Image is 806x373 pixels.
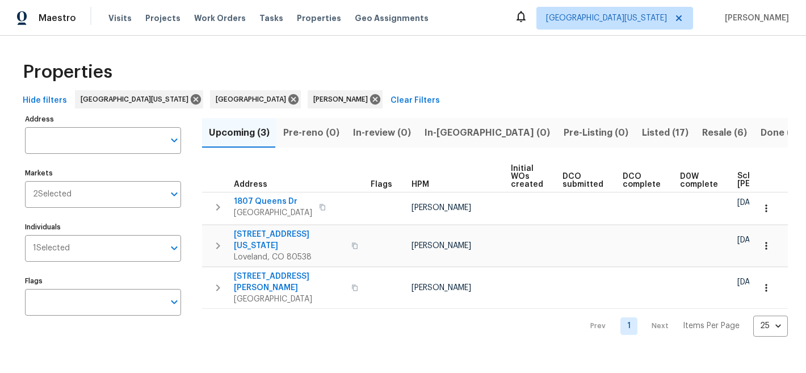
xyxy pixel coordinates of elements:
span: In-[GEOGRAPHIC_DATA] (0) [425,125,550,141]
span: [DATE] [737,278,761,286]
button: Open [166,186,182,202]
span: In-review (0) [353,125,411,141]
span: Work Orders [194,12,246,24]
span: [GEOGRAPHIC_DATA][US_STATE] [81,94,193,105]
span: Upcoming (3) [209,125,270,141]
span: Flags [371,181,392,188]
span: Listed (17) [642,125,689,141]
span: [STREET_ADDRESS][US_STATE] [234,229,345,252]
span: Tasks [259,14,283,22]
span: Address [234,181,267,188]
span: Projects [145,12,180,24]
label: Markets [25,170,181,177]
span: 1 Selected [33,244,70,253]
span: D0W complete [680,173,718,188]
span: Loveland, CO 80538 [234,252,345,263]
span: Pre-reno (0) [283,125,339,141]
span: [DATE] [737,199,761,207]
label: Individuals [25,224,181,230]
button: Clear Filters [386,90,444,111]
span: DCO complete [623,173,661,188]
div: [PERSON_NAME] [308,90,383,108]
span: Hide filters [23,94,67,108]
span: [GEOGRAPHIC_DATA] [234,294,345,305]
span: [STREET_ADDRESS][PERSON_NAME] [234,271,345,294]
span: Pre-Listing (0) [564,125,628,141]
span: [PERSON_NAME] [412,242,471,250]
span: [DATE] [737,236,761,244]
label: Flags [25,278,181,284]
div: 25 [753,311,788,341]
nav: Pagination Navigation [580,316,788,337]
span: DCO submitted [562,173,603,188]
span: HPM [412,181,429,188]
span: Clear Filters [391,94,440,108]
label: Address [25,116,181,123]
button: Open [166,132,182,148]
div: [GEOGRAPHIC_DATA][US_STATE] [75,90,203,108]
button: Hide filters [18,90,72,111]
span: Visits [108,12,132,24]
div: [GEOGRAPHIC_DATA] [210,90,301,108]
span: [GEOGRAPHIC_DATA] [216,94,291,105]
span: [PERSON_NAME] [412,284,471,292]
span: [PERSON_NAME] [313,94,372,105]
span: Resale (6) [702,125,747,141]
span: Scheduled [PERSON_NAME] [737,172,801,188]
span: Initial WOs created [511,165,543,188]
span: Geo Assignments [355,12,429,24]
span: 2 Selected [33,190,72,199]
button: Open [166,294,182,310]
span: 1807 Queens Dr [234,196,312,207]
span: Maestro [39,12,76,24]
span: [PERSON_NAME] [720,12,789,24]
span: [PERSON_NAME] [412,204,471,212]
span: [GEOGRAPHIC_DATA] [234,207,312,219]
p: Items Per Page [683,320,740,332]
span: Properties [297,12,341,24]
span: Properties [23,66,112,78]
button: Open [166,240,182,256]
a: Goto page 1 [620,317,637,335]
span: [GEOGRAPHIC_DATA][US_STATE] [546,12,667,24]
